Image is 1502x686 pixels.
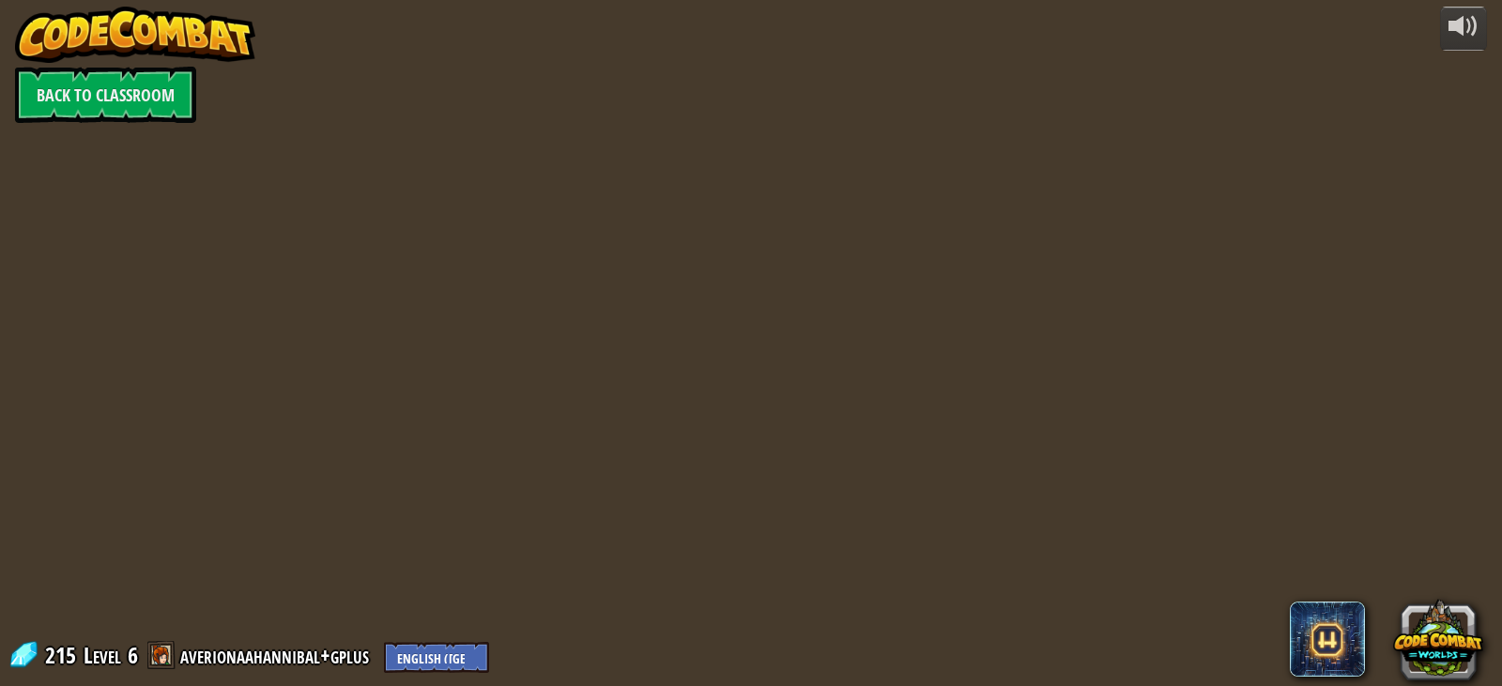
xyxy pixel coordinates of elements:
span: 6 [128,640,138,670]
img: CodeCombat - Learn how to code by playing a game [15,7,255,63]
a: averionaahannibal+gplus [180,640,375,670]
a: Back to Classroom [15,67,196,123]
span: 215 [45,640,82,670]
span: Level [84,640,121,671]
button: Adjust volume [1440,7,1487,51]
